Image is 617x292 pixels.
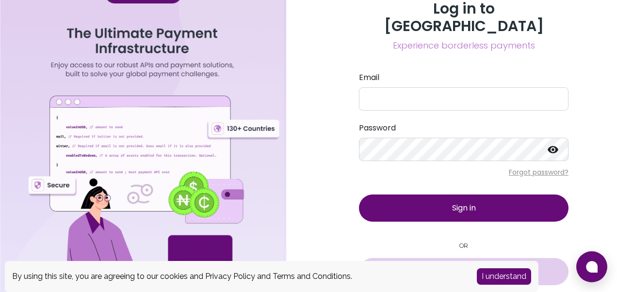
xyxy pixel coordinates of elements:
[359,258,568,285] button: GoogleSign inwithGoogle
[359,72,568,83] label: Email
[273,272,351,281] a: Terms and Conditions
[359,122,568,134] label: Password
[12,271,462,282] div: By using this site, you are agreeing to our cookies and and .
[205,272,255,281] a: Privacy Policy
[359,241,568,250] small: OR
[359,167,568,177] p: Forgot password?
[576,251,607,282] button: Open chat window
[452,202,476,213] span: Sign in
[359,39,568,52] span: Experience borderless payments
[359,195,568,222] button: Sign in
[477,268,531,285] button: Accept cookies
